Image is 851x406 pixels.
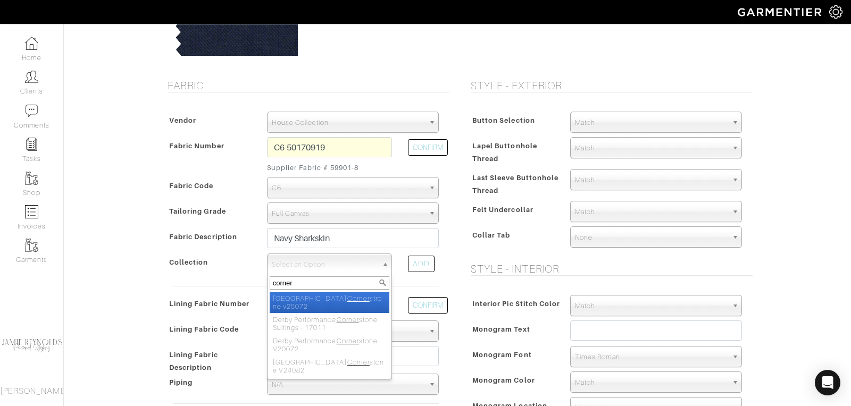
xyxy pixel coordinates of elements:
span: Felt Undercollar [472,202,533,217]
img: garments-icon-b7da505a4dc4fd61783c78ac3ca0ef83fa9d6f193b1c9dc38574b1d14d53ca28.png [25,239,38,252]
img: garments-icon-b7da505a4dc4fd61783c78ac3ca0ef83fa9d6f193b1c9dc38574b1d14d53ca28.png [25,172,38,185]
img: dashboard-icon-dbcd8f5a0b271acd01030246c82b418ddd0df26cd7fceb0bd07c9910d44c42f6.png [25,37,38,50]
span: House Collection [272,112,424,133]
span: Lining Fabric Description [169,347,218,375]
span: Button Selection [472,113,535,128]
img: comment-icon-a0a6a9ef722e966f86d9cbdc48e553b5cf19dbc54f86b18d962a5391bc8f6eb6.png [25,104,38,117]
div: ADD [408,256,435,272]
li: Derby Performance stone Suitings - 17011 [270,313,389,334]
span: Lapel Buttonhole Thread [472,138,537,166]
button: CONFIRM [408,139,448,156]
span: Match [575,295,728,317]
span: Lining Fabric Code [169,322,239,337]
span: Collection [169,255,208,270]
span: Monogram Text [472,322,530,337]
em: Corner [347,294,370,302]
span: Last Sleeve Buttonhole Thread [472,170,558,198]
img: gear-icon-white-bd11855cb880d31180b6d7d6211b90ccbf57a29d726f0c71d8c61bd08dd39cc2.png [829,5,842,19]
li: [GEOGRAPHIC_DATA] stone V24082 [270,356,389,377]
span: N/A [272,374,424,395]
span: Fabric Code [169,178,214,193]
span: Fabric Number [169,138,224,154]
span: Match [575,201,728,223]
span: Times Roman [575,346,728,368]
span: Match [575,372,728,393]
span: Vendor [169,113,196,128]
span: Collar Tab [472,227,511,243]
span: Interior Pic Stitch Color [472,296,560,311]
em: Corner [337,337,359,345]
span: Lining Fabric Number [169,296,249,311]
span: Select an Option [272,254,378,275]
span: Match [575,138,728,159]
span: Monogram Font [472,347,532,362]
li: [GEOGRAPHIC_DATA] strone v25072 [270,292,389,313]
em: Corner [337,316,359,324]
span: Match [575,112,728,133]
span: Match [575,170,728,191]
em: Corner [347,358,370,366]
h5: Fabric [168,79,449,92]
span: C6 [272,177,424,199]
span: Tailoring Grade [169,204,226,219]
span: None [575,227,728,248]
div: Open Intercom Messenger [815,370,840,395]
span: Fabric Description [169,229,237,244]
span: Full Canvas [272,203,424,224]
li: Derby Performance stone V20072 [270,334,389,356]
img: garmentier-logo-header-white-b43fb05a5012e4ada735d5af1a66efaba907eab6374d6393d1fbf88cb4ef424d.png [732,3,829,21]
h5: Style - Interior [471,263,753,275]
img: orders-icon-0abe47150d42831381b5fb84f609e132dff9fe21cb692f30cb5eec754e2cba89.png [25,205,38,218]
span: Monogram Color [472,373,535,388]
img: reminder-icon-8004d30b9f0a5d33ae49ab947aed9ed385cf756f9e5892f1edd6e32f2345188e.png [25,138,38,151]
small: Supplier Fabric # 59901-8 [267,163,392,173]
h5: Style - Exterior [471,79,753,92]
span: Piping [169,375,193,390]
img: clients-icon-6bae9207a08558b7cb47a8932f037763ab4055f8c8b6bfacd5dc20c3e0201464.png [25,70,38,83]
button: CONFIRM [408,297,448,314]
